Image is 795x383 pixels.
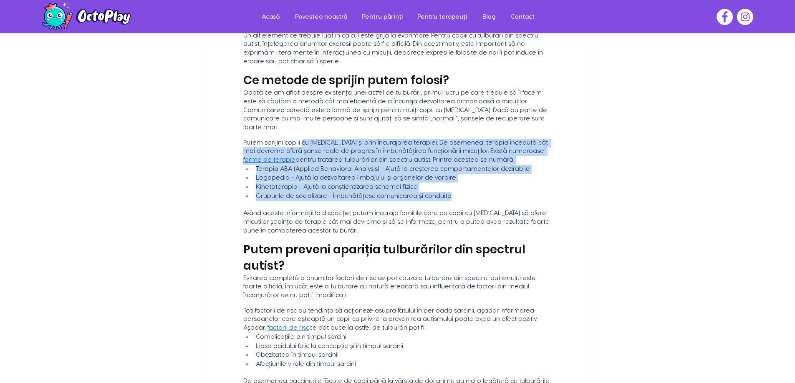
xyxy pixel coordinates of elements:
[256,361,356,367] span: Afecțiunile virale din timpul sarcini
[478,8,500,26] p: Blog
[243,72,449,88] span: Ce metode de sprijin putem folosi?
[243,210,551,233] span: Având aceste informații la dispoziție, putem încuraja familiile care au copii cu [MEDICAL_DATA] s...
[256,343,403,349] span: Lipsa acidului folic la concepție și în timpul sarcinii
[503,8,542,26] a: Contact
[253,8,542,26] nav: Site
[243,33,545,65] span: Un alt element ce trebuie luat în calcul este grija la exprimare. Pentru copiii cu tulburări din ...
[256,334,348,340] span: Complicațiile din timpul sarcinii
[354,8,411,26] a: Pentru părinți
[256,175,456,181] span: Logopedia - Ajută la dezvoltarea limbajului și organelor de vorbire
[291,8,351,26] p: Povestea noastră
[243,275,538,298] span: Evitarea completă a anumitor factori de risc ce pot cauza o tulburare din spectrul autismului est...
[309,325,426,331] span: ce pot duce la astfel de tulburări pot fi:
[243,308,539,331] span: Toți factorii de risc au tendința să acționeze asupra fătului în perioada sarcinii, așadar inform...
[256,184,418,190] span: Kinetoterapia - Ajută la conștientizarea schemei fizice
[243,241,528,274] span: Putem preveni apariția tulburărilor din spectrul autist?
[507,8,539,26] p: Contact
[256,193,452,199] span: Grupurile de socializare - Îmbunătățesc comunicarea și conduita
[295,157,515,163] span: pentru tratarea tulburărilor din spectru autist. Printre acestea se numără:
[717,9,753,25] ul: Social Bar
[413,8,472,26] p: Pentru terapeuți
[243,90,549,130] span: Odată ce am aflat despre existența unei astfel de tulburări, primul lucru pe care trebuie să îl f...
[256,352,338,358] span: Obezitatea în timpul sarcinii
[253,8,288,26] a: Acasă
[358,8,407,26] p: Pentru părinți
[717,9,733,25] img: Facebook
[474,8,503,26] a: Blog
[737,9,753,25] img: Instagram
[243,140,550,155] span: Putem sprijini copiii cu [MEDICAL_DATA] și prin încurajarea terapiei. De asemenea, terapia începu...
[243,157,295,163] a: forme de terapie
[256,166,530,172] span: Terapia ABA (Applied Behavioral Analysis) - Ajută la creșterea comportamentelor dezirabile
[257,8,284,26] p: Acasă
[268,325,309,331] a: factorii de risc
[288,8,354,26] a: Povestea noastră
[411,8,474,26] a: Pentru terapeuți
